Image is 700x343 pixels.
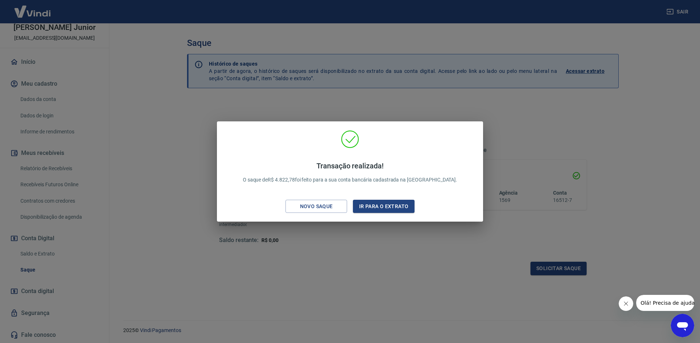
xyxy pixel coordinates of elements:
[243,161,458,184] p: O saque de R$ 4.822,78 foi feito para a sua conta bancária cadastrada na [GEOGRAPHIC_DATA].
[243,161,458,170] h4: Transação realizada!
[671,314,694,337] iframe: Botão para abrir a janela de mensagens
[285,200,347,213] button: Novo saque
[291,202,342,211] div: Novo saque
[353,200,415,213] button: Ir para o extrato
[4,5,61,11] span: Olá! Precisa de ajuda?
[636,295,694,311] iframe: Mensagem da empresa
[619,296,633,311] iframe: Fechar mensagem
